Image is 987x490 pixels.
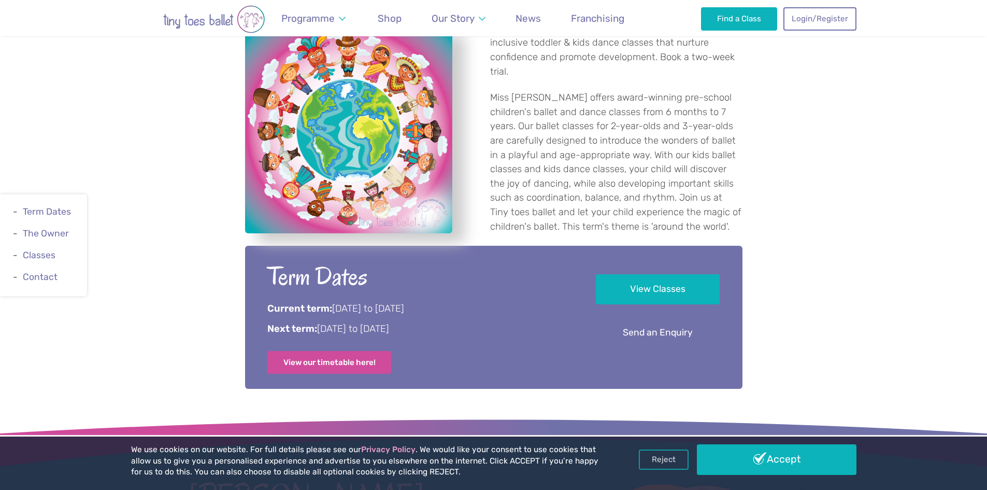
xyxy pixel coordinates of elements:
span: Franchising [571,12,624,24]
a: Login/Register [783,7,856,30]
span: Programme [281,12,335,24]
span: Our Story [432,12,475,24]
a: Reject [639,450,689,469]
p: Tiny toes ballet Brackley & Northampton offers fun inclusive toddler & kids dance classes that nu... [490,22,742,79]
a: Send an Enquiry [596,318,720,348]
a: The Owner [23,228,69,239]
a: Accept [697,444,856,474]
a: View full-size image [245,26,452,233]
strong: Next term: [267,323,317,334]
img: tiny toes ballet [131,5,297,33]
a: Franchising [566,6,630,31]
span: Shop [378,12,402,24]
strong: Current term: [267,303,332,314]
a: News [511,6,546,31]
a: Classes [23,250,55,260]
p: [DATE] to [DATE] [267,323,567,336]
p: We use cookies on our website. For full details please see our . We would like your consent to us... [131,444,603,478]
a: View our timetable here! [267,351,392,374]
a: Contact [23,272,58,283]
a: Privacy Policy [361,445,416,454]
p: Miss [PERSON_NAME] offers award-winning pre-school children's ballet and dance classes from 6 mon... [490,91,742,234]
a: Term Dates [23,206,71,217]
p: [DATE] to [DATE] [267,302,567,316]
a: Find a Class [701,7,777,30]
a: Our Story [426,6,490,31]
span: News [516,12,541,24]
a: Programme [277,6,351,31]
a: Shop [373,6,407,31]
h2: Term Dates [267,260,567,293]
a: View Classes [596,274,720,305]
